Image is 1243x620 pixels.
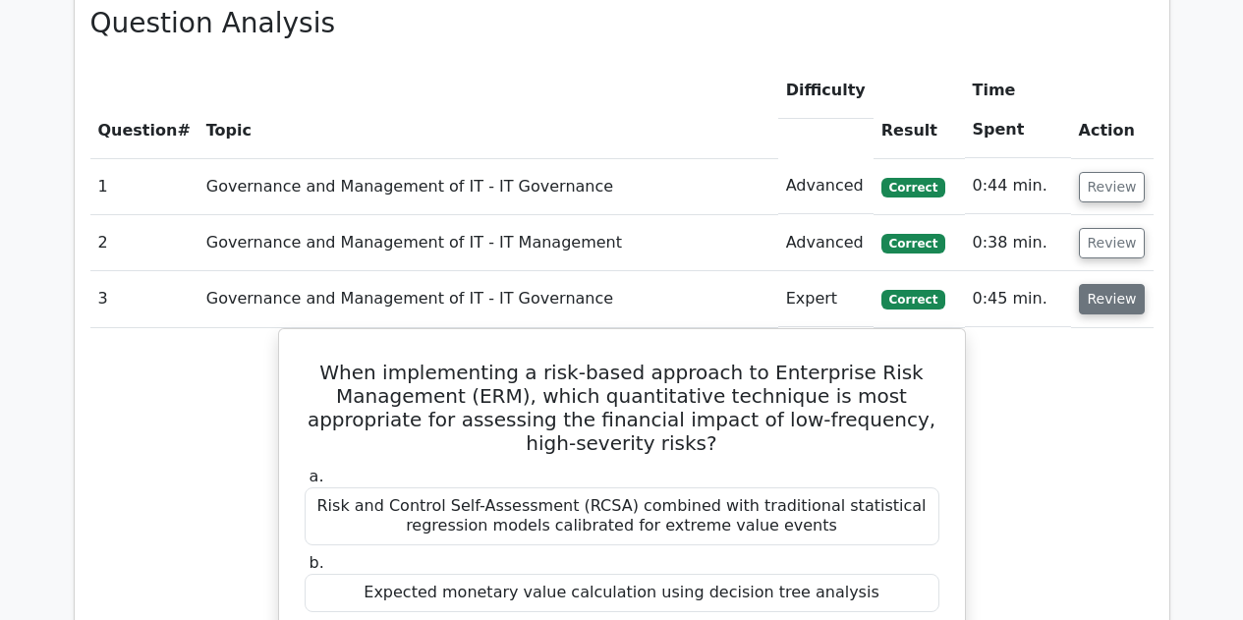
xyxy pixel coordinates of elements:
span: b. [310,553,324,572]
td: Advanced [778,215,874,271]
td: 2 [90,215,198,271]
td: Expert [778,271,874,327]
th: Difficulty [778,63,874,119]
th: Action [1071,63,1154,158]
td: 0:45 min. [965,271,1071,327]
span: Correct [881,234,945,254]
span: a. [310,467,324,485]
h5: When implementing a risk-based approach to Enterprise Risk Management (ERM), which quantitative t... [303,361,941,455]
span: Correct [881,290,945,310]
td: Advanced [778,158,874,214]
td: Governance and Management of IT - IT Governance [198,271,778,327]
td: 1 [90,158,198,214]
td: 0:38 min. [965,215,1071,271]
td: Governance and Management of IT - IT Management [198,215,778,271]
span: Correct [881,178,945,197]
th: # [90,63,198,158]
th: Topic [198,63,778,158]
th: Time Spent [965,63,1071,158]
td: Governance and Management of IT - IT Governance [198,158,778,214]
button: Review [1079,228,1146,258]
h3: Question Analysis [90,7,1154,40]
th: Result [874,63,965,158]
td: 3 [90,271,198,327]
button: Review [1079,284,1146,314]
div: Risk and Control Self-Assessment (RCSA) combined with traditional statistical regression models c... [305,487,939,546]
div: Expected monetary value calculation using decision tree analysis [305,574,939,612]
td: 0:44 min. [965,158,1071,214]
button: Review [1079,172,1146,202]
span: Question [98,121,178,140]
